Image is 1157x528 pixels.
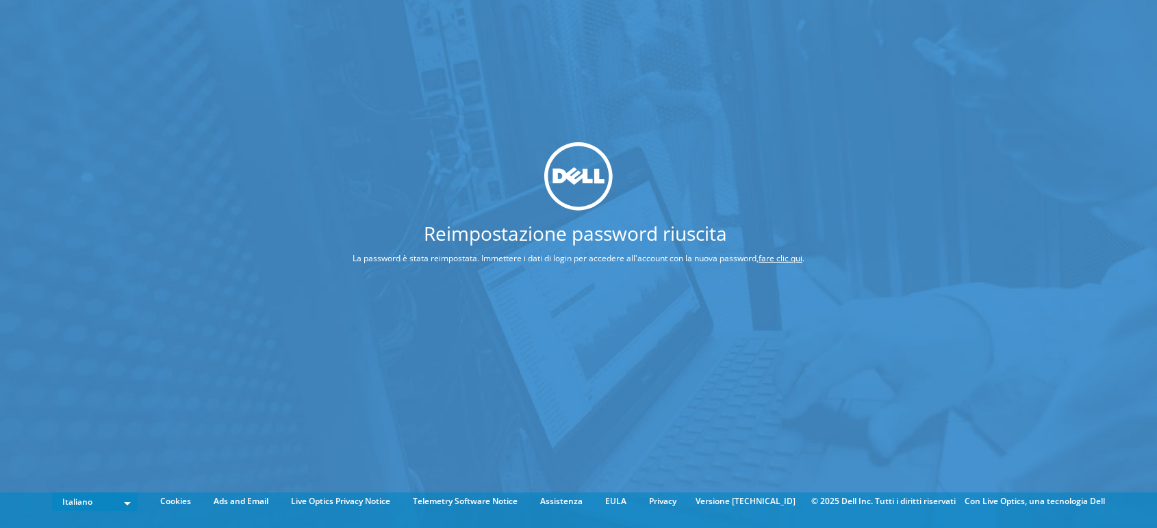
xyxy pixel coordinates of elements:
[689,494,802,509] li: Versione [TECHNICAL_ID]
[403,494,528,509] a: Telemetry Software Notice
[595,494,637,509] a: EULA
[965,494,1105,509] li: Con Live Optics, una tecnologia Dell
[301,223,849,242] h1: Reimpostazione password riuscita
[804,494,963,509] li: © 2025 Dell Inc. Tutti i diritti riservati
[281,494,400,509] a: Live Optics Privacy Notice
[530,494,593,509] a: Assistenza
[639,494,687,509] a: Privacy
[301,250,856,265] p: La password è stata reimpostata. Immettere i dati di login per accedere all'account con la nuova ...
[759,252,802,263] a: fare clic qui
[544,142,613,211] img: dell_svg_logo.svg
[150,494,201,509] a: Cookies
[203,494,279,509] a: Ads and Email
